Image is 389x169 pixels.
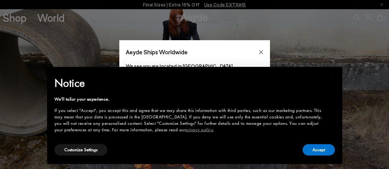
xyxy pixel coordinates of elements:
a: privacy policy [185,127,213,133]
button: Close this notice [325,69,340,83]
h2: Notice [54,75,325,91]
div: If you select "Accept", you accept this and agree that we may share this information with third p... [54,107,325,133]
button: Close [256,48,266,57]
div: We'll tailor your experience. [54,96,325,102]
span: × [330,71,334,81]
button: Customize Settings [54,144,107,156]
button: Accept [303,144,335,156]
span: Aeyde Ships Worldwide [126,47,188,57]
